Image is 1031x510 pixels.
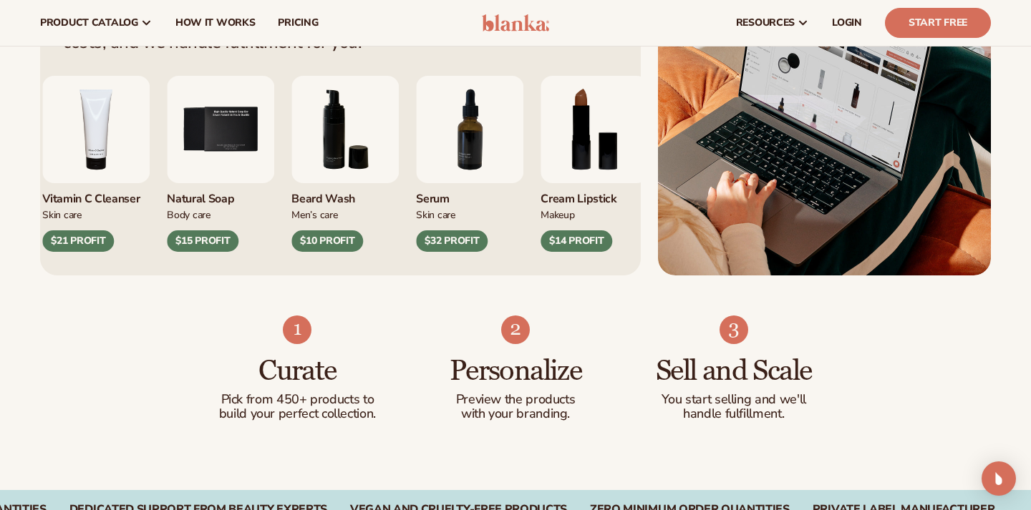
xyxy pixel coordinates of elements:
[42,230,114,252] div: $21 PROFIT
[541,183,648,207] div: Cream Lipstick
[42,76,150,252] div: 4 / 9
[482,14,550,31] img: logo
[416,207,523,222] div: Skin Care
[175,17,256,29] span: How It Works
[291,183,399,207] div: Beard Wash
[217,355,378,387] h3: Curate
[541,76,648,183] img: Luxury cream lipstick.
[283,315,311,344] img: Shopify Image 7
[541,207,648,222] div: Makeup
[42,207,150,222] div: Skin Care
[42,76,150,183] img: Vitamin c cleanser.
[982,461,1016,496] div: Open Intercom Messenger
[291,76,399,252] div: 6 / 9
[167,183,274,207] div: Natural Soap
[416,76,523,252] div: 7 / 9
[291,207,399,222] div: Men’s Care
[736,17,795,29] span: resources
[832,17,862,29] span: LOGIN
[501,315,530,344] img: Shopify Image 8
[653,407,814,421] p: handle fulfillment.
[435,355,596,387] h3: Personalize
[416,76,523,183] img: Collagen and retinol serum.
[541,230,612,252] div: $14 PROFIT
[217,393,378,421] p: Pick from 450+ products to build your perfect collection.
[416,183,523,207] div: Serum
[435,393,596,407] p: Preview the products
[167,207,274,222] div: Body Care
[720,315,748,344] img: Shopify Image 9
[416,230,488,252] div: $32 PROFIT
[541,76,648,252] div: 8 / 9
[291,76,399,183] img: Foaming beard wash.
[167,76,274,252] div: 5 / 9
[278,17,318,29] span: pricing
[40,17,138,29] span: product catalog
[435,407,596,421] p: with your branding.
[653,355,814,387] h3: Sell and Scale
[291,230,363,252] div: $10 PROFIT
[42,183,150,207] div: Vitamin C Cleanser
[167,230,238,252] div: $15 PROFIT
[653,393,814,407] p: You start selling and we'll
[885,8,991,38] a: Start Free
[167,76,274,183] img: Nature bar of soap.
